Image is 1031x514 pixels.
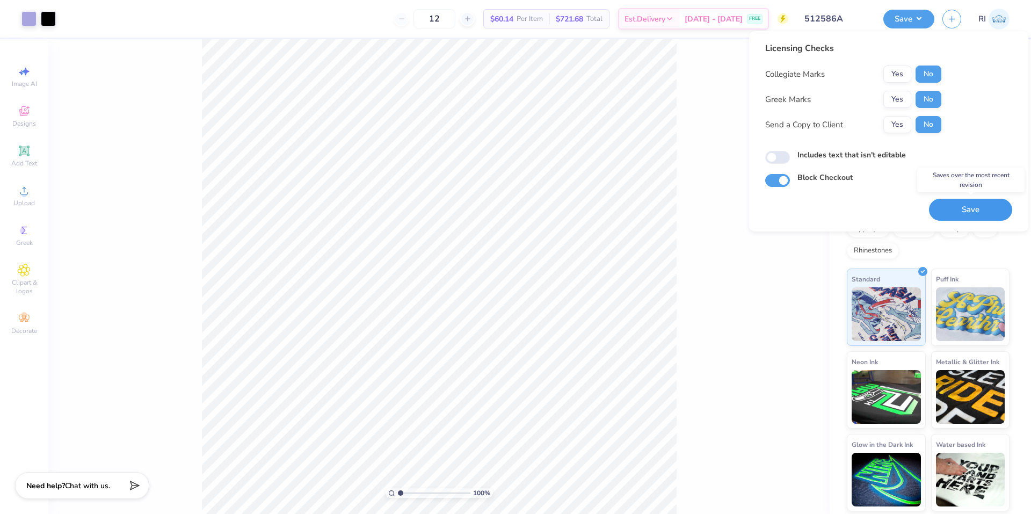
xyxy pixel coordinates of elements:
span: $60.14 [490,13,513,25]
img: Renz Ian Igcasenza [989,9,1010,30]
span: Metallic & Glitter Ink [936,356,999,367]
div: Collegiate Marks [765,68,825,81]
button: Save [929,199,1012,221]
span: Upload [13,199,35,207]
span: Glow in the Dark Ink [852,439,913,450]
button: No [916,91,941,108]
img: Water based Ink [936,453,1005,506]
a: RI [978,9,1010,30]
div: Greek Marks [765,93,811,106]
img: Glow in the Dark Ink [852,453,921,506]
span: Image AI [12,79,37,88]
img: Metallic & Glitter Ink [936,370,1005,424]
span: Water based Ink [936,439,985,450]
img: Puff Ink [936,287,1005,341]
div: Licensing Checks [765,42,941,55]
span: Clipart & logos [5,278,43,295]
button: Yes [883,116,911,133]
button: No [916,116,941,133]
button: Yes [883,91,911,108]
button: Yes [883,66,911,83]
input: – – [413,9,455,28]
span: Designs [12,119,36,128]
span: Chat with us. [65,481,110,491]
label: Block Checkout [797,172,853,183]
span: Est. Delivery [625,13,665,25]
span: Puff Ink [936,273,959,285]
button: Save [883,10,934,28]
span: [DATE] - [DATE] [685,13,743,25]
button: No [916,66,941,83]
span: Total [586,13,602,25]
span: Neon Ink [852,356,878,367]
div: Send a Copy to Client [765,119,843,131]
span: RI [978,13,986,25]
span: 100 % [473,488,490,498]
span: FREE [749,15,760,23]
span: Add Text [11,159,37,168]
div: Saves over the most recent revision [917,168,1025,192]
span: $721.68 [556,13,583,25]
span: Greek [16,238,33,247]
input: Untitled Design [796,8,875,30]
label: Includes text that isn't editable [797,149,906,161]
img: Standard [852,287,921,341]
strong: Need help? [26,481,65,491]
img: Neon Ink [852,370,921,424]
span: Per Item [517,13,543,25]
span: Standard [852,273,880,285]
div: Rhinestones [847,243,899,259]
span: Decorate [11,327,37,335]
